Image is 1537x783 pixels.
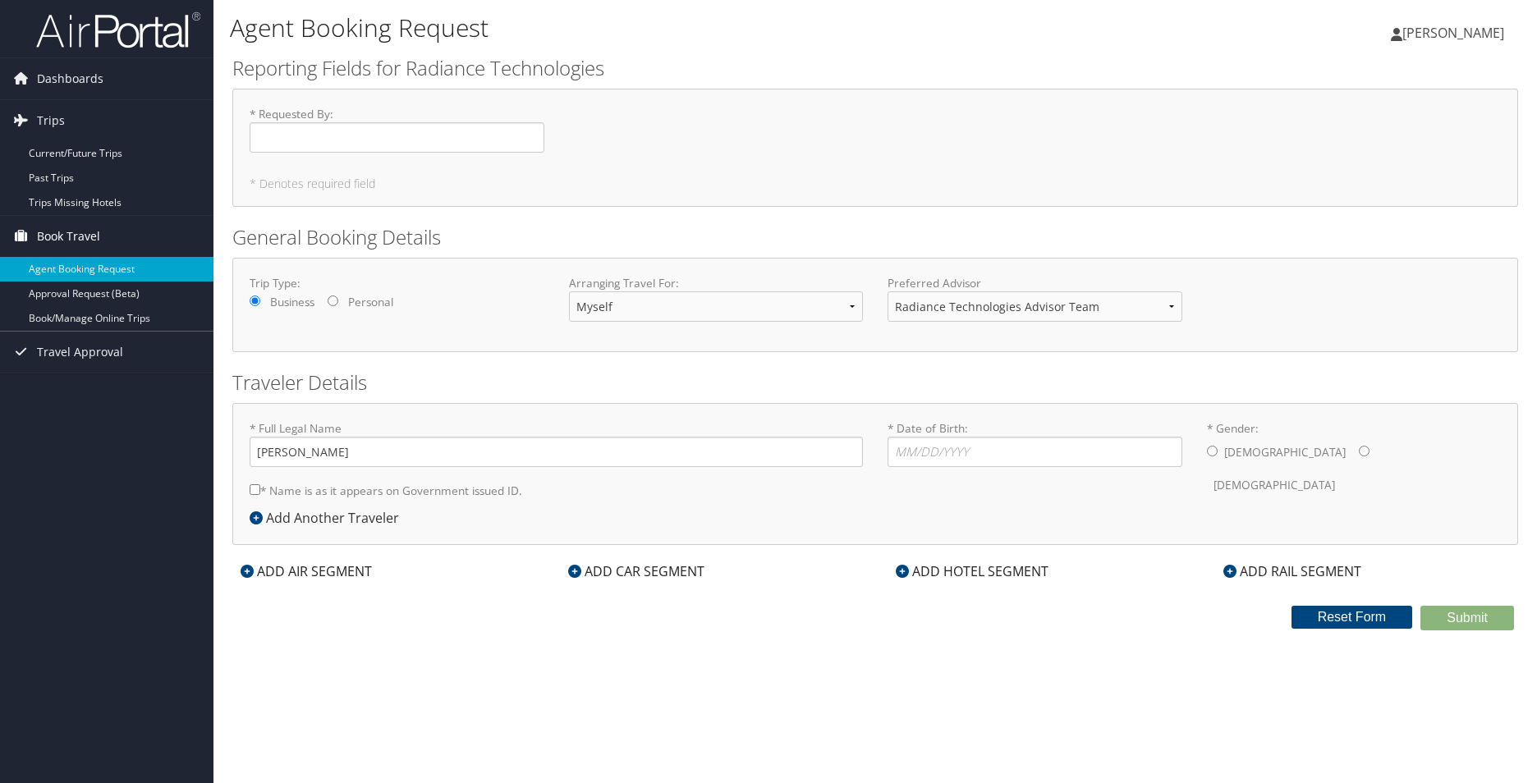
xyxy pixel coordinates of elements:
input: * Name is as it appears on Government issued ID. [250,484,260,495]
h1: Agent Booking Request [230,11,1090,45]
img: airportal-logo.png [36,11,200,49]
div: ADD HOTEL SEGMENT [888,561,1057,581]
span: Trips [37,100,65,141]
input: * Date of Birth: [888,437,1182,467]
label: * Name is as it appears on Government issued ID. [250,475,522,506]
label: * Full Legal Name [250,420,863,467]
span: Travel Approval [37,332,123,373]
input: * Full Legal Name [250,437,863,467]
input: * Gender:[DEMOGRAPHIC_DATA][DEMOGRAPHIC_DATA] [1207,446,1218,456]
h2: Traveler Details [232,369,1518,396]
button: Submit [1420,606,1514,630]
label: * Requested By : [250,106,544,153]
label: Arranging Travel For: [569,275,864,291]
span: Dashboards [37,58,103,99]
label: Business [270,294,314,310]
h5: * Denotes required field [250,178,1501,190]
a: [PERSON_NAME] [1391,8,1521,57]
label: Personal [348,294,393,310]
div: ADD AIR SEGMENT [232,561,380,581]
button: Reset Form [1292,606,1413,629]
span: Book Travel [37,216,100,257]
h2: Reporting Fields for Radiance Technologies [232,54,1518,82]
label: * Gender: [1207,420,1502,501]
div: ADD RAIL SEGMENT [1215,561,1370,581]
h2: General Booking Details [232,223,1518,251]
label: [DEMOGRAPHIC_DATA] [1214,469,1335,501]
label: * Date of Birth: [888,420,1182,467]
label: Trip Type: [250,275,544,291]
div: Add Another Traveler [250,508,407,528]
input: * Requested By: [250,122,544,153]
label: Preferred Advisor [888,275,1182,291]
div: ADD CAR SEGMENT [560,561,713,581]
label: [DEMOGRAPHIC_DATA] [1224,437,1346,468]
span: [PERSON_NAME] [1402,24,1504,42]
input: * Gender:[DEMOGRAPHIC_DATA][DEMOGRAPHIC_DATA] [1359,446,1370,456]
